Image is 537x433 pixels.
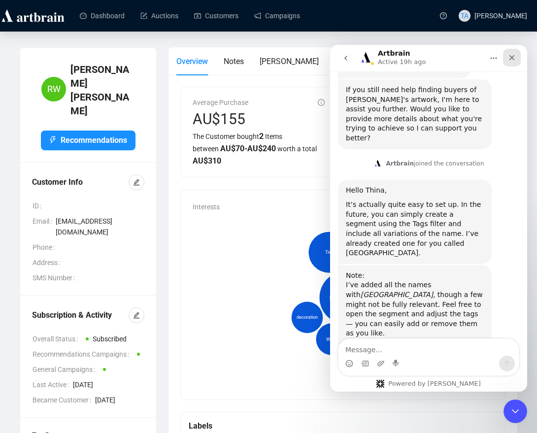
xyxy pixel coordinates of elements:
span: Last Active [33,379,73,390]
span: General Campaigns [33,364,99,375]
span: AU$ 70 - AU$ 240 [220,144,276,153]
button: Recommendations [41,131,135,150]
span: [DATE] [95,395,144,405]
iframe: Intercom live chat [503,400,527,423]
div: Subscription & Activity [32,309,129,321]
iframe: To enrich screen reader interactions, please activate Accessibility in Grammarly extension settings [330,45,527,392]
span: question-circle [440,12,447,19]
a: Auctions [140,3,178,29]
a: Customers [194,3,238,29]
span: Notes [224,57,244,66]
h4: [PERSON_NAME] [PERSON_NAME] [70,63,135,118]
span: Phone [33,242,59,253]
span: TA [461,10,469,21]
span: RW [47,82,61,96]
a: Dashboard [80,3,125,29]
a: Campaigns [254,3,300,29]
span: ID [33,200,45,211]
div: AU$155 [193,110,248,129]
span: Recommendations Campaigns [33,349,133,360]
div: The Customer bought Items between worth a total [193,130,325,167]
span: SMS Number [33,272,79,283]
span: Address [33,257,64,268]
span: Overview [176,57,208,66]
div: Labels [189,420,497,432]
span: Interests [193,203,220,211]
span: Recommendations [61,134,127,146]
span: 2 [259,132,264,141]
span: Average Purchase [193,99,248,106]
span: Subscribed [93,335,127,343]
span: Overall Status [33,333,82,344]
span: [PERSON_NAME] [330,294,363,301]
div: Customer Info [32,176,129,188]
span: [EMAIL_ADDRESS][DOMAIN_NAME] [56,216,144,237]
span: Email [33,216,56,237]
span: AU$ 310 [193,156,221,166]
span: White [326,336,337,343]
span: info-circle [318,99,325,106]
span: [PERSON_NAME] [260,57,319,66]
span: edit [133,179,140,186]
span: Tiwi [325,249,333,256]
span: [DATE] [73,379,144,390]
span: [PERSON_NAME] [474,12,527,20]
span: edit [133,312,140,319]
span: thunderbolt [49,136,57,144]
span: Became Customer [33,395,95,405]
span: decoration [297,314,318,321]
